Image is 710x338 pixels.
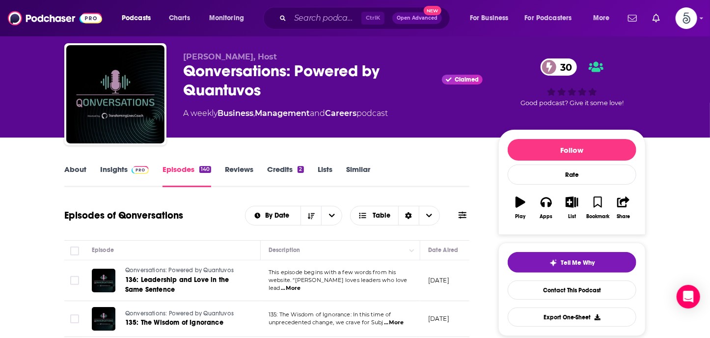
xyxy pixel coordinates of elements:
span: and [310,109,325,118]
span: 136: Leadership and Love in the Same Sentence [125,276,229,294]
span: ...More [384,319,404,327]
a: Show notifications dropdown [624,10,641,27]
span: unprecedented change, we crave for Subj [269,319,383,326]
span: Monitoring [209,11,244,25]
span: 135: The Wisdom of Ignorance: In this time of [269,311,391,318]
span: Logged in as Spiral5-G2 [676,7,697,29]
a: Episodes140 [163,165,211,187]
span: New [424,6,441,15]
button: open menu [463,10,521,26]
div: List [568,214,576,220]
span: 30 [550,58,577,76]
span: website. “[PERSON_NAME] loves leaders who love lead [269,277,408,291]
a: Contact This Podcast [508,281,636,300]
span: Podcasts [122,11,151,25]
button: Open AdvancedNew [392,12,442,24]
button: open menu [519,10,586,26]
span: Toggle select row [70,276,79,285]
div: Play [516,214,526,220]
a: 30 [541,58,577,76]
button: List [559,190,585,225]
div: Share [617,214,630,220]
img: tell me why sparkle [549,259,557,267]
span: Toggle select row [70,314,79,323]
span: Charts [169,11,190,25]
span: 135: The Wisdom of Ignorance [125,318,223,327]
div: Date Aired [428,244,458,256]
button: tell me why sparkleTell Me Why [508,252,636,273]
div: Episode [92,244,114,256]
span: ...More [281,284,300,292]
button: Sort Direction [300,206,321,225]
span: Ctrl K [361,12,384,25]
button: Show profile menu [676,7,697,29]
input: Search podcasts, credits, & more... [290,10,361,26]
a: Business [218,109,253,118]
div: Sort Direction [398,206,419,225]
img: Podchaser - Follow, Share and Rate Podcasts [8,9,102,28]
span: For Business [470,11,509,25]
p: [DATE] [428,276,449,284]
span: Qonversations: Powered by Quantuvos [125,310,234,317]
a: Show notifications dropdown [649,10,664,27]
a: Management [255,109,310,118]
span: Tell Me Why [561,259,595,267]
div: Apps [540,214,553,220]
button: open menu [202,10,257,26]
button: Export One-Sheet [508,308,636,327]
img: Podchaser Pro [132,166,149,174]
a: Credits2 [267,165,303,187]
button: Apps [533,190,559,225]
div: Bookmark [586,214,609,220]
span: By Date [265,212,293,219]
div: A weekly podcast [183,108,388,119]
div: Rate [508,165,636,185]
button: open menu [115,10,164,26]
button: Play [508,190,533,225]
span: Good podcast? Give it some love! [520,99,624,107]
p: [DATE] [428,314,449,323]
span: Table [373,212,390,219]
span: Qonversations: Powered by Quantuvos [125,267,234,274]
h1: Episodes of Qonversations [64,209,183,222]
a: 136: Leadership and Love in the Same Sentence [125,275,243,295]
a: Careers [325,109,356,118]
span: This episode begins with a few words from his [269,269,396,276]
div: Search podcasts, credits, & more... [273,7,460,29]
button: open menu [586,10,622,26]
h2: Choose List sort [245,206,343,225]
span: [PERSON_NAME], Host [183,52,277,61]
div: Description [269,244,300,256]
img: User Profile [676,7,697,29]
div: 2 [298,166,303,173]
a: Qonversations: Powered by Quantuvos [125,310,242,318]
a: Reviews [225,165,253,187]
span: More [593,11,610,25]
button: open menu [246,212,301,219]
button: open menu [321,206,342,225]
a: Qonversations: Powered by Quantuvos [125,266,243,275]
span: Claimed [455,77,479,82]
button: Follow [508,139,636,161]
a: Lists [318,165,332,187]
button: Share [611,190,636,225]
span: , [253,109,255,118]
button: Choose View [350,206,440,225]
a: About [64,165,86,187]
span: For Podcasters [525,11,572,25]
div: Open Intercom Messenger [677,285,700,309]
div: 140 [199,166,211,173]
img: Qonversations: Powered by Quantuvos [66,45,164,143]
button: Bookmark [585,190,610,225]
div: 30Good podcast? Give it some love! [498,52,646,113]
a: 135: The Wisdom of Ignorance [125,318,242,328]
span: Open Advanced [397,16,437,21]
button: Column Actions [406,245,418,256]
a: Charts [163,10,196,26]
a: InsightsPodchaser Pro [100,165,149,187]
a: Similar [346,165,370,187]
